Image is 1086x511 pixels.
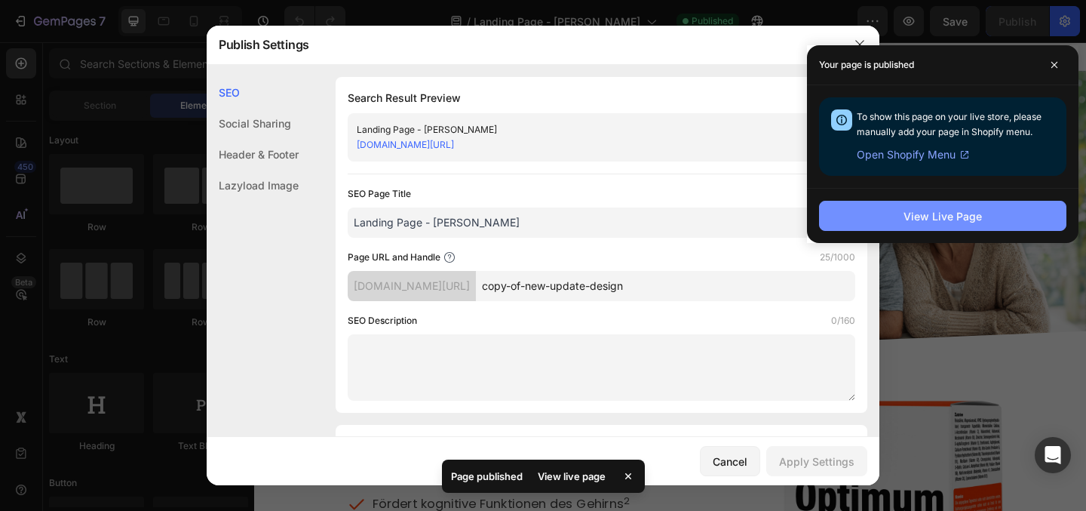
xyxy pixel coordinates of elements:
div: Landing Page - [PERSON_NAME] [357,122,821,137]
input: Handle [476,271,855,301]
p: Page published [451,469,523,484]
label: Page URL and Handle [348,250,440,265]
span: Mentale Power für mehr Lebensqualität. [77,109,375,177]
span: Open Shopify Menu [857,146,956,164]
div: Drop element here [690,195,770,207]
div: Header & Footer [207,139,299,170]
sup: 1 [333,456,336,470]
div: View Live Page [903,208,982,224]
span: To show this page on your live store, please manually add your page in Shopify menu. [857,111,1042,137]
label: SEO Description [348,313,417,328]
button: Cancel [700,446,760,476]
div: SEO [207,77,299,108]
div: [DOMAIN_NAME][URL] [348,271,476,301]
label: 0/160 [831,313,855,328]
div: Apply Settings [779,454,854,469]
p: Your page is published [819,57,914,72]
button: Jetzt bestellen [182,265,333,295]
sup: 2 [402,491,408,506]
div: Jetzt bestellen [203,269,312,291]
button: View Live Page [819,201,1066,231]
div: Cancel [713,454,747,469]
div: Publish Settings [207,25,840,64]
a: [DOMAIN_NAME][URL] [357,139,454,150]
div: Social Sharing [207,108,299,139]
input: Title [348,208,855,238]
span: Unterstützt Gedächtnis, Konzentration und Ausgeglichenheit mit einer optimalen Nährstoff-Kombinat... [77,188,400,254]
div: Lazyload Image [207,170,299,201]
label: 25/1000 [820,250,855,265]
p: Unterstützt das Nervensystem [128,456,408,476]
h1: Search Result Preview [348,89,855,107]
div: Open Intercom Messenger [1035,437,1071,473]
div: View live page [529,466,615,487]
label: SEO Page Title [348,186,411,202]
button: Apply Settings [766,446,867,476]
